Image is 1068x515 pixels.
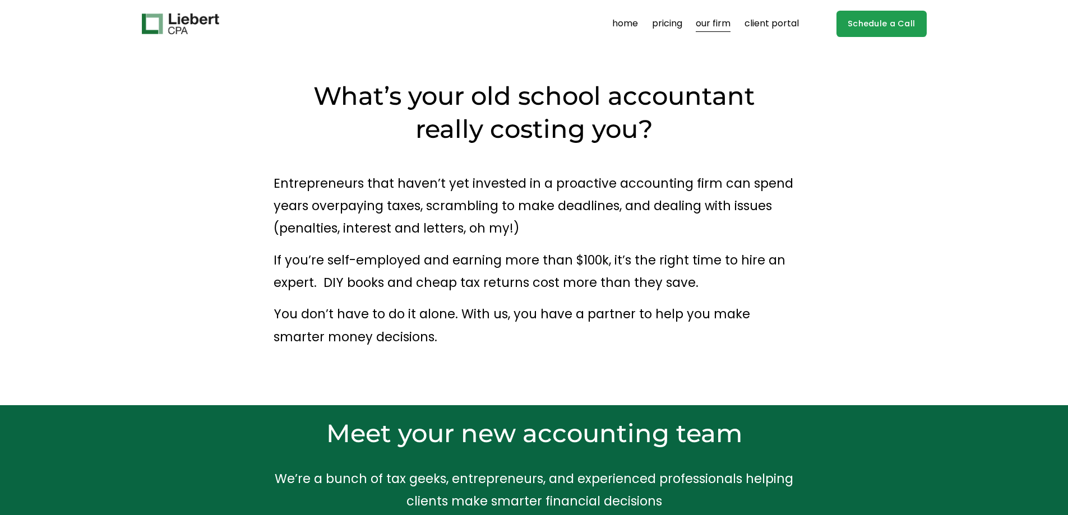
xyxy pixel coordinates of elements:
[142,13,219,35] img: Liebert CPA
[274,172,795,240] p: Entrepreneurs that haven’t yet invested in a proactive accounting firm can spend years overpaying...
[274,303,795,348] p: You don’t have to do it alone. With us, you have a partner to help you make smarter money decisions.
[836,11,927,37] a: Schedule a Call
[745,15,799,33] a: client portal
[652,15,682,33] a: pricing
[696,15,731,33] a: our firm
[307,80,762,145] h2: What’s your old school accountant really costing you?
[612,15,638,33] a: home
[274,417,795,449] h2: Meet your new accounting team
[274,467,795,513] p: We’re a bunch of tax geeks, entrepreneurs, and experienced professionals helping clients make sma...
[274,249,795,294] p: If you’re self-employed and earning more than $100k, it’s the right time to hire an expert. DIY b...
